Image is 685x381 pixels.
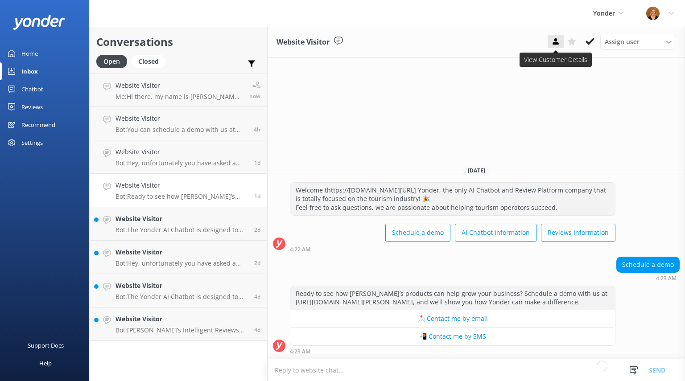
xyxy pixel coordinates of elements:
[290,183,615,215] div: Welcome thttps://[DOMAIN_NAME][URL] Yonder, the only AI Chatbot and Review Platform company that ...
[385,224,450,242] button: Schedule a demo
[116,314,248,324] h4: Website Visitor
[254,326,260,334] span: 02:46pm 13-Aug-2025 (UTC +12:00) Pacific/Auckland
[132,55,165,68] div: Closed
[541,224,615,242] button: Reviews Information
[132,56,170,66] a: Closed
[268,359,685,381] textarea: To enrich screen reader interactions, please activate Accessibility in Grammarly extension settings
[290,328,615,345] button: 📲 Contact me by SMS
[254,293,260,300] span: 07:46pm 13-Aug-2025 (UTC +12:00) Pacific/Auckland
[656,276,677,281] strong: 4:23 AM
[116,147,248,157] h4: Website Visitor
[90,207,267,241] a: Website VisitorBot:The Yonder AI Chatbot is designed to provide instant 24/7 answers, boost booki...
[90,107,267,140] a: Website VisitorBot:You can schedule a demo with us at [URL][DOMAIN_NAME][PERSON_NAME].4h
[90,274,267,307] a: Website VisitorBot:The Yonder AI Chatbot is designed to handle over 70% of common enquiries insta...
[21,134,43,152] div: Settings
[21,62,38,80] div: Inbox
[600,35,676,49] div: Assign User
[462,167,491,174] span: [DATE]
[593,9,615,17] span: Yonder
[290,247,310,252] strong: 4:22 AM
[96,33,260,50] h2: Conversations
[254,159,260,167] span: 06:09am 17-Aug-2025 (UTC +12:00) Pacific/Auckland
[116,281,248,291] h4: Website Visitor
[28,336,64,354] div: Support Docs
[646,7,660,20] img: 1-1617059290.jpg
[290,349,310,354] strong: 4:23 AM
[116,326,248,334] p: Bot: [PERSON_NAME]’s Intelligent Reviews helps you maximize 5-star reviews and gather valuable fe...
[249,92,260,100] span: 12:59pm 18-Aug-2025 (UTC +12:00) Pacific/Auckland
[290,286,615,310] div: Ready to see how [PERSON_NAME]’s products can help grow your business? Schedule a demo with us at...
[96,55,127,68] div: Open
[90,140,267,174] a: Website VisitorBot:Hey, unfortunately you have asked a question that is outside of my knowledge b...
[254,126,260,133] span: 08:31am 18-Aug-2025 (UTC +12:00) Pacific/Auckland
[116,159,248,167] p: Bot: Hey, unfortunately you have asked a question that is outside of my knowledge base. It would ...
[616,275,680,281] div: 04:23am 17-Aug-2025 (UTC +12:00) Pacific/Auckland
[605,37,640,47] span: Assign user
[116,180,248,190] h4: Website Visitor
[254,226,260,234] span: 11:43am 16-Aug-2025 (UTC +12:00) Pacific/Auckland
[116,247,248,257] h4: Website Visitor
[116,293,248,301] p: Bot: The Yonder AI Chatbot is designed to handle over 70% of common enquiries instantly, 24/7, bo...
[21,116,55,134] div: Recommend
[21,80,43,98] div: Chatbot
[116,114,247,123] h4: Website Visitor
[290,310,615,328] button: 📩 Contact me by email
[290,246,615,252] div: 04:22am 17-Aug-2025 (UTC +12:00) Pacific/Auckland
[39,354,52,372] div: Help
[617,257,679,272] div: Schedule a demo
[90,174,267,207] a: Website VisitorBot:Ready to see how [PERSON_NAME]’s products can help grow your business? Schedul...
[96,56,132,66] a: Open
[116,214,248,224] h4: Website Visitor
[116,226,248,234] p: Bot: The Yonder AI Chatbot is designed to provide instant 24/7 answers, boost bookings, and save ...
[90,307,267,341] a: Website VisitorBot:[PERSON_NAME]’s Intelligent Reviews helps you maximize 5-star reviews and gath...
[21,45,38,62] div: Home
[90,74,267,107] a: Website VisitorMe:HI there, my name is [PERSON_NAME] and I have just jumped into the chat to see ...
[455,224,536,242] button: AI Chatbot Information
[21,98,43,116] div: Reviews
[116,93,243,101] p: Me: HI there, my name is [PERSON_NAME] and I have just jumped into the chat to see if there is an...
[290,348,615,354] div: 04:23am 17-Aug-2025 (UTC +12:00) Pacific/Auckland
[116,259,248,267] p: Bot: Hey, unfortunately you have asked a question that is outside of my knowledge base. It would ...
[90,241,267,274] a: Website VisitorBot:Hey, unfortunately you have asked a question that is outside of my knowledge b...
[13,15,65,29] img: yonder-white-logo.png
[276,37,330,48] h3: Website Visitor
[254,259,260,267] span: 03:09pm 15-Aug-2025 (UTC +12:00) Pacific/Auckland
[116,126,247,134] p: Bot: You can schedule a demo with us at [URL][DOMAIN_NAME][PERSON_NAME].
[116,193,248,201] p: Bot: Ready to see how [PERSON_NAME]’s products can help grow your business? Schedule a demo with ...
[254,193,260,200] span: 04:23am 17-Aug-2025 (UTC +12:00) Pacific/Auckland
[116,81,243,90] h4: Website Visitor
